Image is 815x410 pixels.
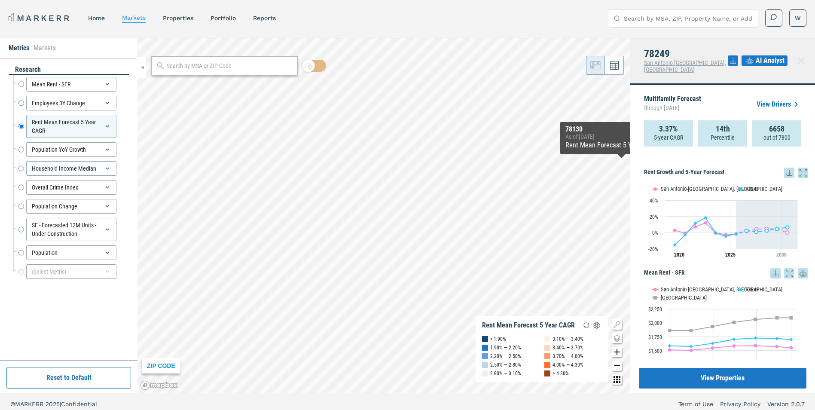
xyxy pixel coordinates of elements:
a: MARKERR [9,12,71,24]
tspan: 2020 [674,252,684,258]
div: 2.50% — 2.80% [490,361,521,369]
text: $2,250 [648,306,662,312]
div: 3.10% — 3.40% [552,335,583,343]
path: Saturday, 14 Dec, 16:00, 1,585.65. 78249. [668,344,672,347]
div: Employees 3Y Change [26,96,116,110]
svg: Interactive chart [644,178,802,264]
path: Monday, 29 Jul, 17:00, 0.15. San Antonio-New Braunfels, TX. [786,231,789,234]
path: Tuesday, 14 Dec, 16:00, 1,631.01. 78249. [711,342,714,345]
path: Monday, 29 Jul, 17:00, -15.26. 78249. [673,243,677,247]
input: Search by MSA, ZIP, Property Name, or Address [624,10,753,27]
a: Version 2.0.7 [767,400,805,408]
span: San Antonio-[GEOGRAPHIC_DATA], [GEOGRAPHIC_DATA] [644,59,726,73]
img: Settings [592,320,602,330]
path: Saturday, 14 Dec, 16:00, 1,571.03. San Antonio-New Braunfels, TX. [775,345,779,348]
a: Portfolio [211,15,236,21]
path: Wednesday, 29 Jul, 17:00, -2.83. 78249. [684,233,687,236]
path: Thursday, 14 Dec, 16:00, 2,062.11. USA. [754,318,757,321]
path: Thursday, 14 Dec, 16:00, 1,726.51. 78249. [754,336,757,340]
div: Population Change [26,199,116,214]
text: -20% [648,246,658,252]
button: View Properties [639,368,806,389]
strong: 3.37% [659,125,678,133]
div: Population [26,245,116,260]
span: W [795,14,801,22]
li: Metrics [9,43,29,53]
div: > 4.30% [552,369,569,378]
img: Reload Legend [581,320,592,330]
text: 78249 [746,286,759,293]
text: $2,000 [648,320,662,326]
path: Monday, 14 Dec, 16:00, 1,861.53. USA. [690,329,693,332]
strong: 14th [716,125,730,133]
path: Wednesday, 29 Jul, 17:00, 2.25. 78249. [745,229,748,233]
a: home [88,15,105,21]
path: Saturday, 29 Jul, 17:00, -0.48. 78249. [714,231,717,235]
strong: 6658 [769,125,784,133]
div: 78130 [565,125,678,133]
path: Tuesday, 14 Dec, 16:00, 1,934.85. USA. [711,324,714,328]
p: out of 7800 [763,133,791,142]
span: Confidential [61,401,97,407]
div: ZIP CODE [142,358,180,373]
div: Map Tooltip Content [565,125,678,150]
path: Saturday, 14 Dec, 16:00, 2,091.37. USA. [775,316,779,319]
text: 40% [650,198,658,204]
path: Thursday, 14 Aug, 17:00, 1,700.04. 78249. [790,338,793,341]
div: Household Income Median [26,161,116,176]
p: Multifamily Forecast [644,95,701,113]
text: $1,750 [648,334,662,340]
a: Mapbox logo [140,380,178,390]
tspan: 2030 [776,252,787,258]
div: 4.00% — 4.30% [552,361,583,369]
a: Privacy Policy [720,400,760,408]
div: 2.20% — 2.50% [490,352,521,361]
path: Monday, 14 Dec, 16:00, 1,574.67. 78249. [690,345,693,348]
div: 3.70% — 4.00% [552,352,583,361]
button: Show San Antonio-New Braunfels, TX [652,186,728,192]
path: Tuesday, 14 Dec, 16:00, 1,546.74. San Antonio-New Braunfels, TX. [711,346,714,350]
button: Show 78249 [737,186,760,192]
h5: Mean Rent - SFR [644,268,808,278]
div: Rent Mean Forecast 5 Year CAGR [26,115,116,138]
div: Population YoY Growth [26,142,116,157]
text: $1,500 [648,348,662,354]
path: Thursday, 29 Jul, 17:00, 11.76. 78249. [694,221,697,225]
path: Monday, 14 Dec, 16:00, 1,505.67. San Antonio-New Braunfels, TX. [690,349,693,352]
path: Wednesday, 14 Dec, 16:00, 1,703.11. 78249. [733,337,736,341]
path: Saturday, 14 Dec, 16:00, 1,862. USA. [668,329,672,332]
h4: 78249 [644,48,728,59]
a: Term of Use [678,400,713,408]
button: Other options map button [612,374,622,385]
li: Markets [34,43,56,53]
p: Percentile [711,133,735,142]
div: Mean Rent - SFR. Highcharts interactive chart. [644,278,808,386]
a: markets [122,14,146,21]
path: Saturday, 14 Dec, 16:00, 1,717.87. 78249. [775,337,779,340]
path: Friday, 29 Jul, 17:00, 18.36. 78249. [704,216,708,220]
button: Zoom in map button [612,347,622,357]
path: Thursday, 14 Aug, 17:00, 2,090.59. USA. [790,316,793,319]
text: 20% [650,214,658,220]
g: 78249, line 4 of 4 with 5 data points. [745,226,789,233]
div: As of : [DATE] [565,133,678,140]
path: Monday, 29 Jul, 17:00, -4.6. 78249. [724,235,728,238]
div: < 1.90% [490,335,506,343]
div: 2.80% — 3.10% [490,369,521,378]
text: San Antonio-[GEOGRAPHIC_DATA], [GEOGRAPHIC_DATA] [661,286,782,293]
a: properties [163,15,193,21]
div: 3.40% — 3.70% [552,343,583,352]
path: Thursday, 14 Dec, 16:00, 1,589.03. San Antonio-New Braunfels, TX. [754,344,757,347]
text: 0% [652,230,658,236]
div: Mean Rent - SFR [26,77,116,92]
span: through [DATE] [644,102,701,113]
div: (Select Metric) [26,264,116,279]
path: Saturday, 14 Dec, 16:00, 1,511.17. San Antonio-New Braunfels, TX. [668,348,672,352]
canvas: Map [137,38,630,393]
h5: Rent Growth and 5-Year Forecast [644,168,808,178]
path: Tuesday, 29 Jul, 17:00, -1.17. 78249. [735,232,738,235]
button: AI Analyst [742,55,788,66]
button: W [789,9,806,27]
path: Thursday, 14 Aug, 17:00, 1,549.51. San Antonio-New Braunfels, TX. [790,346,793,349]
